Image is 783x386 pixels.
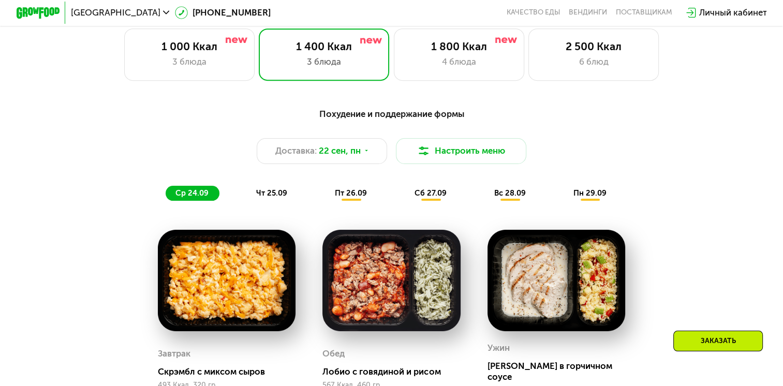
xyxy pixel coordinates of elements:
a: Качество еды [506,8,560,17]
span: чт 25.09 [256,188,287,198]
span: сб 27.09 [415,188,447,198]
div: 1 000 Ккал [136,40,243,53]
div: 3 блюда [136,55,243,68]
span: 22 сен, пн [319,144,361,157]
div: [PERSON_NAME] в горчичном соусе [487,361,634,382]
div: Скрэмбл с миксом сыров [158,366,304,377]
div: Похудение и поддержание формы [69,107,713,121]
div: Личный кабинет [699,6,766,19]
span: пт 26.09 [335,188,367,198]
span: ср 24.09 [175,188,209,198]
div: 1 400 Ккал [270,40,378,53]
a: Вендинги [569,8,607,17]
div: поставщикам [616,8,672,17]
a: [PHONE_NUMBER] [175,6,271,19]
div: 4 блюда [405,55,513,68]
span: Доставка: [275,144,317,157]
div: Лобио с говядиной и рисом [322,366,469,377]
div: Ужин [487,340,510,357]
div: Завтрак [158,346,190,362]
div: 6 блюд [540,55,647,68]
div: Заказать [673,331,763,351]
div: 2 500 Ккал [540,40,647,53]
div: Обед [322,346,345,362]
button: Настроить меню [396,138,526,164]
span: [GEOGRAPHIC_DATA] [71,8,160,17]
span: вс 28.09 [494,188,526,198]
div: 1 800 Ккал [405,40,513,53]
div: 3 блюда [270,55,378,68]
span: пн 29.09 [573,188,607,198]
